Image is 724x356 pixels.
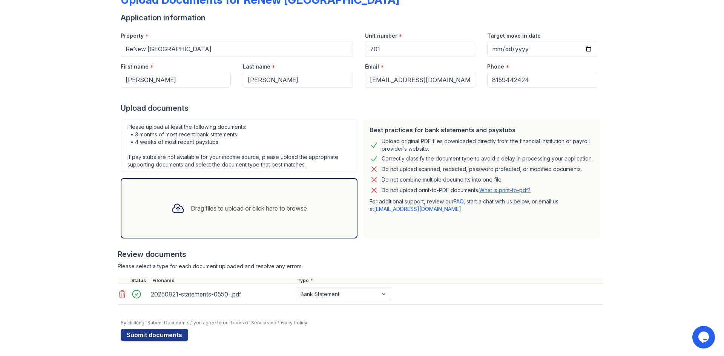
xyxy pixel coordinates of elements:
[230,320,268,325] a: Terms of Service
[243,63,270,70] label: Last name
[121,12,603,23] div: Application information
[382,138,594,153] div: Upload original PDF files downloaded directly from the financial institution or payroll provider’...
[151,288,293,300] div: 20250821-statements-0550-.pdf
[382,186,531,194] p: Do not upload print-to-PDF documents.
[454,198,463,205] a: FAQ
[370,198,594,213] p: For additional support, review our , start a chat with us below, or email us at
[121,103,603,113] div: Upload documents
[121,63,149,70] label: First name
[121,329,188,341] button: Submit documents
[121,119,357,172] div: Please upload at least the following documents: • 3 months of most recent bank statements • 4 wee...
[382,175,503,184] div: Do not combine multiple documents into one file.
[382,154,593,163] div: Correctly classify the document type to avoid a delay in processing your application.
[365,63,379,70] label: Email
[191,204,307,213] div: Drag files to upload or click here to browse
[121,32,144,40] label: Property
[692,326,716,348] iframe: chat widget
[374,206,461,212] a: [EMAIL_ADDRESS][DOMAIN_NAME]
[118,249,603,260] div: Review documents
[487,63,504,70] label: Phone
[130,278,151,284] div: Status
[370,125,594,134] div: Best practices for bank statements and paystubs
[296,278,603,284] div: Type
[121,320,603,326] div: By clicking "Submit Documents," you agree to our and
[479,187,531,193] a: What is print-to-pdf?
[276,320,308,325] a: Privacy Policy.
[151,278,296,284] div: Filename
[382,165,582,174] div: Do not upload scanned, redacted, password protected, or modified documents.
[365,32,397,40] label: Unit number
[487,32,541,40] label: Target move in date
[118,263,603,270] div: Please select a type for each document uploaded and resolve any errors.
